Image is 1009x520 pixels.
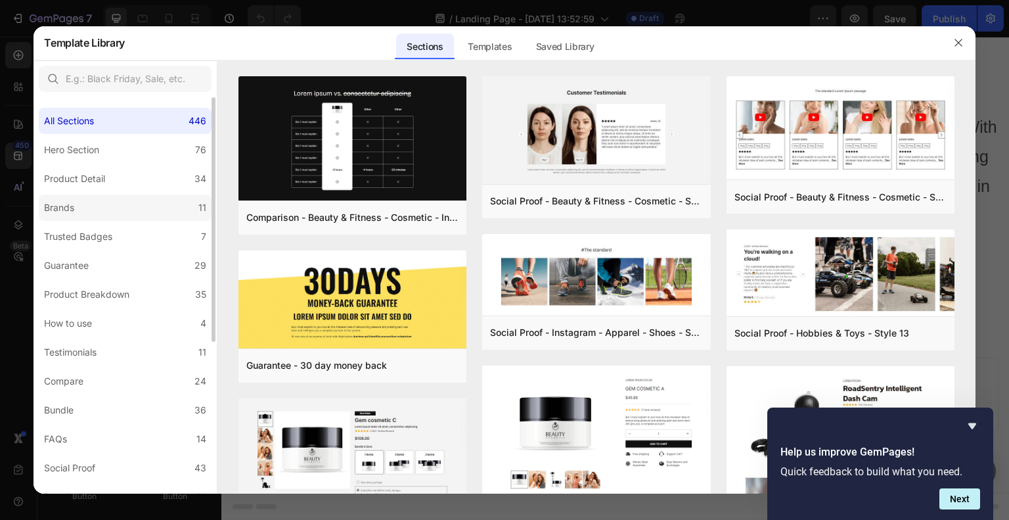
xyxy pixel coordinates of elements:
[195,287,206,302] div: 35
[44,431,67,447] div: FAQs
[457,34,522,60] div: Templates
[44,402,74,418] div: Bundle
[442,359,540,371] span: then drag & drop elements
[198,200,206,216] div: 11
[198,344,206,360] div: 11
[44,460,95,476] div: Social Proof
[194,258,206,273] div: 29
[194,402,206,418] div: 36
[39,66,212,92] input: E.g.: Black Friday, Sale, etc.
[44,344,97,360] div: Testimonials
[734,189,947,205] div: Social Proof - Beauty & Fitness - Cosmetic - Style 8
[194,373,206,389] div: 24
[273,237,516,267] button: <p>SHOP ALL</p>
[727,229,954,319] img: sp13.png
[780,418,980,509] div: Help us improve GemPages!
[44,200,74,216] div: Brands
[526,34,605,60] div: Saved Library
[727,76,954,183] img: sp8.png
[482,76,710,187] img: sp16.png
[939,488,980,509] button: Next question
[44,113,94,129] div: All Sections
[780,444,980,460] h2: Help us improve GemPages!
[44,489,95,505] div: Brand Story
[452,343,532,356] div: Add blank section
[238,76,466,203] img: c19.png
[44,287,129,302] div: Product Breakdown
[238,250,466,351] img: g30.png
[363,314,426,327] span: Add section
[1,76,787,194] p: is here to help you nurture your pet's health, happiness, and adventure spirit. With smart tech f...
[195,142,206,158] div: 76
[200,316,206,331] div: 4
[44,373,83,389] div: Compare
[194,460,206,476] div: 43
[201,229,206,245] div: 7
[189,113,206,129] div: 446
[44,258,89,273] div: Guarantee
[246,358,387,373] div: Guarantee - 30 day money back
[196,489,206,505] div: 19
[194,171,206,187] div: 34
[246,359,336,371] span: inspired by CRO experts
[44,316,92,331] div: How to use
[490,325,702,341] div: Social Proof - Instagram - Apparel - Shoes - Style 30
[482,234,710,318] img: sp30.png
[368,245,420,259] p: SHOP ALL
[196,431,206,447] div: 14
[44,229,112,245] div: Trusted Badges
[964,418,980,434] button: Hide survey
[396,34,453,60] div: Sections
[253,343,332,356] div: Choose templates
[44,26,125,60] h2: Template Library
[354,359,424,371] span: from URL or image
[734,325,909,341] div: Social Proof - Hobbies & Toys - Style 13
[12,81,181,99] strong: Optimal Supplements
[356,343,425,356] div: Generate layout
[44,171,105,187] div: Product Detail
[490,193,702,209] div: Social Proof - Beauty & Fitness - Cosmetic - Style 16
[246,210,459,225] div: Comparison - Beauty & Fitness - Cosmetic - Ingredients - Style 19
[44,142,99,158] div: Hero Section
[780,465,980,478] p: Quick feedback to build what you need.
